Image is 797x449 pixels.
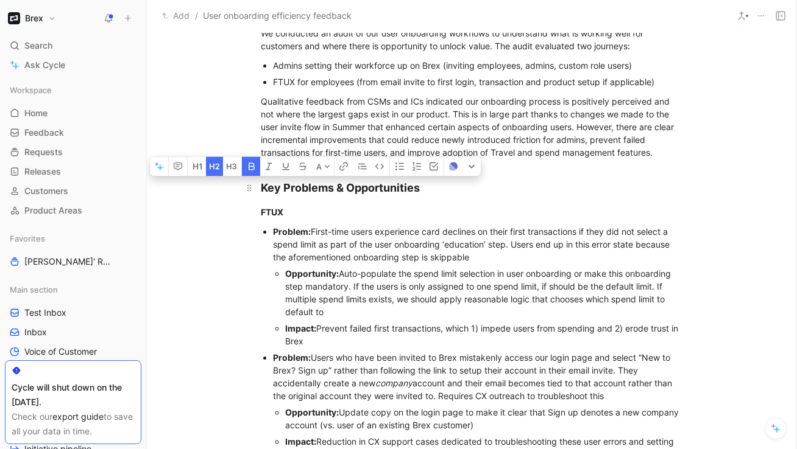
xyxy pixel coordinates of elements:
a: export guide [52,411,104,422]
a: Voice of Customer [5,343,141,361]
em: company [375,378,413,388]
span: Favorites [10,232,45,245]
div: Cycle will shut down on the [DATE]. [12,380,135,409]
span: Home [24,107,48,119]
a: Ask Cycle [5,56,141,74]
span: Search [24,38,52,53]
strong: Impact: [285,436,316,447]
span: Inbox [24,326,47,338]
span: Voice of Customer [24,346,97,358]
strong: FTUX [261,207,283,217]
a: [PERSON_NAME]' Requests [5,252,141,271]
span: Customers [24,185,68,197]
a: Releases [5,162,141,181]
div: Admins setting their workforce up on Brex (inviting employees, admins, custom role users) [273,59,682,72]
div: We conducted an audit of our user onboarding workflows to understand what is working well for cus... [261,27,682,52]
a: Customers [5,182,141,200]
strong: Opportunity: [285,407,339,417]
div: First-time users experience card declines on their first transactions if they did not select a sp... [273,225,682,263]
strong: Impact: [285,323,316,333]
a: Home [5,104,141,122]
strong: Key Problems & Opportunities [261,181,420,194]
button: Add [159,9,193,23]
span: Main section [10,284,58,296]
span: Feedback [24,127,64,139]
strong: Problem: [273,226,311,237]
img: Brex [8,12,20,24]
div: Update copy on the login page to make it clear that Sign up denotes a new company account (vs. us... [285,406,682,431]
span: / [195,9,198,23]
span: Product Areas [24,204,82,217]
div: Favorites [5,229,141,248]
button: BrexBrex [5,10,59,27]
div: FTUX for employees (from email invite to first login, transaction and product setup if applicable) [273,75,682,88]
div: Users who have been invited to Brex mistakenly access our login page and select “New to Brex? Sig... [273,351,682,402]
a: Inbox [5,323,141,341]
div: Search [5,37,141,55]
div: Auto-populate the spend limit selection in user onboarding or make this onboarding step mandatory... [285,267,682,318]
div: Workspace [5,81,141,99]
a: Feedback [5,124,141,142]
span: Requests [24,146,63,158]
a: Product Areas [5,201,141,220]
span: Ask Cycle [24,58,65,72]
span: Releases [24,165,61,178]
span: Test Inbox [24,307,66,319]
span: Workspace [10,84,52,96]
div: Check our to save all your data in time. [12,409,135,439]
span: User onboarding efficiency feedback [203,9,352,23]
div: Prevent failed first transactions, which 1) impede users from spending and 2) erode trust in Brex [285,322,682,347]
div: Qualitative feedback from CSMs and ICs indicated our onboarding process is positively perceived a... [261,95,682,159]
div: Main section [5,280,141,299]
strong: Opportunity: [285,268,339,279]
a: Requests [5,143,141,161]
strong: Problem: [273,352,311,363]
h1: Brex [25,13,43,24]
span: [PERSON_NAME]' Requests [24,256,115,268]
a: Test Inbox [5,304,141,322]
